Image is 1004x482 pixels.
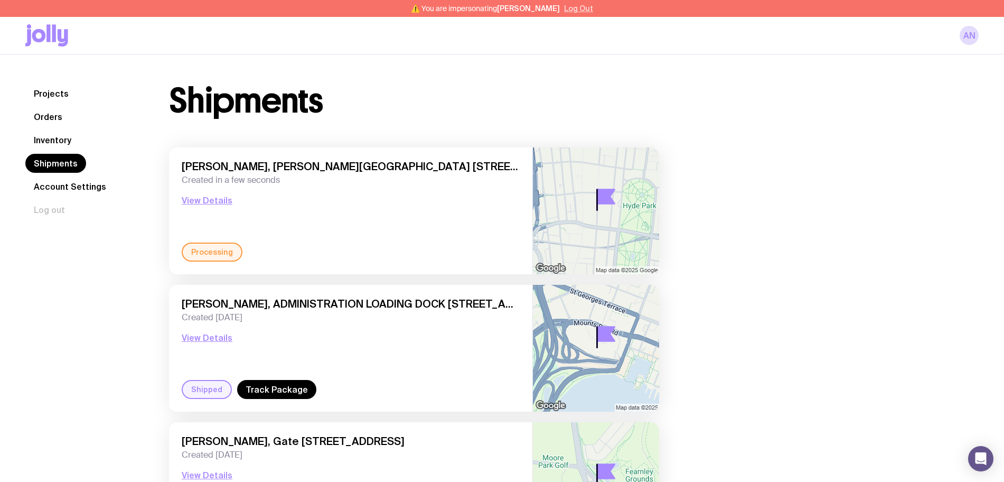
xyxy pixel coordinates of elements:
[25,200,73,219] button: Log out
[25,107,71,126] a: Orders
[25,154,86,173] a: Shipments
[169,84,323,118] h1: Shipments
[182,469,232,481] button: View Details
[25,84,77,103] a: Projects
[182,194,232,207] button: View Details
[182,380,232,399] div: Shipped
[25,177,115,196] a: Account Settings
[182,450,520,460] span: Created [DATE]
[182,175,520,186] span: Created in a few seconds
[497,4,560,13] span: [PERSON_NAME]
[411,4,560,13] span: ⚠️ You are impersonating
[182,298,520,310] span: [PERSON_NAME], ADMINISTRATION LOADING DOCK [STREET_ADDRESS]
[564,4,593,13] button: Log Out
[182,160,520,173] span: [PERSON_NAME], [PERSON_NAME][GEOGRAPHIC_DATA] [STREET_ADDRESS]
[960,26,979,45] a: AN
[968,446,993,471] div: Open Intercom Messenger
[237,380,316,399] a: Track Package
[533,285,659,412] img: staticmap
[182,312,520,323] span: Created [DATE]
[533,147,659,274] img: staticmap
[25,131,80,150] a: Inventory
[182,243,242,262] div: Processing
[182,435,520,448] span: [PERSON_NAME], Gate [STREET_ADDRESS]
[182,331,232,344] button: View Details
